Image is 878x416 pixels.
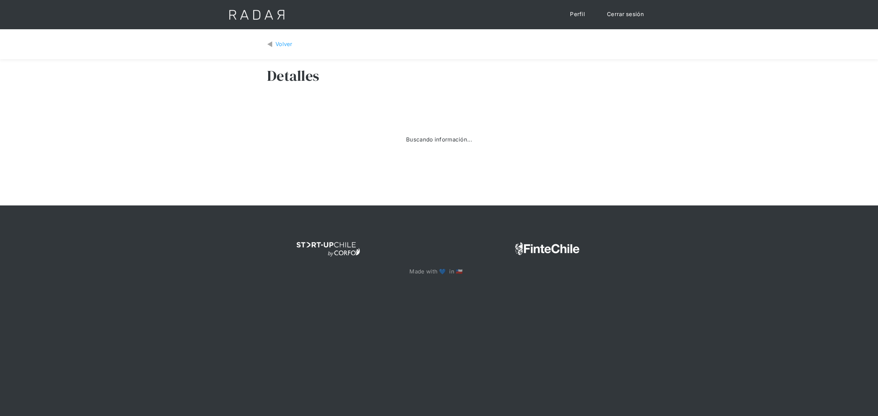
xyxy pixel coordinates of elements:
[563,7,592,22] a: Perfil
[406,136,472,144] div: Buscando información...
[600,7,651,22] a: Cerrar sesión
[267,40,293,49] a: Volver
[409,268,468,276] p: Made with 💙 in 🇨🇱
[275,40,293,49] div: Volver
[267,67,319,85] h3: Detalles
